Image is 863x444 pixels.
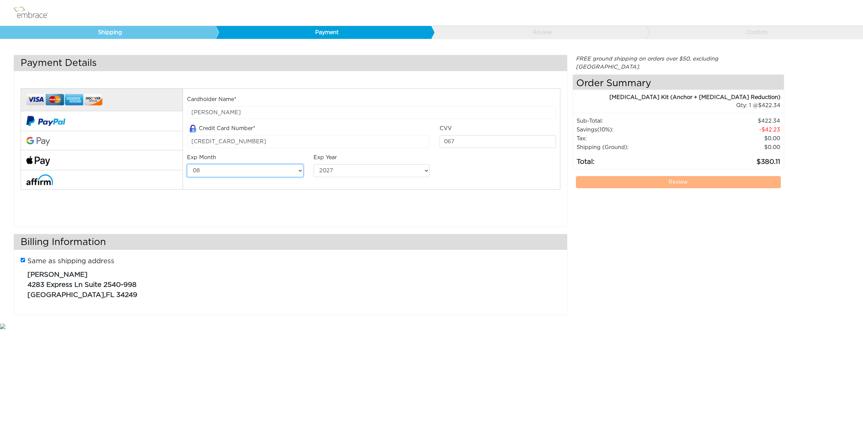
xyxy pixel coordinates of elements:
span: (10%) [597,127,612,132]
span: [GEOGRAPHIC_DATA] [27,292,104,298]
img: fullApplePay.png [26,156,50,166]
img: amazon-lock.png [187,125,199,132]
span: [PERSON_NAME] [27,271,88,278]
td: 42.23 [689,125,780,134]
img: Google-Pay-Logo.svg [26,137,50,146]
a: Review [431,26,647,39]
td: $0.00 [689,143,780,152]
span: FL [106,292,114,298]
td: Savings : [576,125,689,134]
div: 1 @ [581,101,780,109]
a: Payment [215,26,431,39]
label: Credit Card Number* [187,124,255,133]
a: Review [576,176,781,188]
label: Cardholder Name* [187,95,236,103]
label: Same as shipping address [27,256,114,266]
img: credit-cards.png [26,92,102,108]
h4: Order Summary [573,75,784,90]
td: Sub-Total: [576,117,689,125]
label: CVV [440,124,452,132]
td: 422.34 [689,117,780,125]
label: Exp Year [313,153,337,162]
span: 4283 Express Ln [27,281,83,288]
img: affirm-logo.svg [26,174,53,185]
span: 422.34 [758,103,780,108]
div: FREE ground shipping on orders over $50, excluding [GEOGRAPHIC_DATA]. [573,55,784,71]
td: 0.00 [689,134,780,143]
td: Shipping (Ground): [576,143,689,152]
a: Confirm [646,26,862,39]
span: 34249 [116,292,137,298]
img: logo.png [12,4,56,21]
div: [MEDICAL_DATA] Kit (Anchor + [MEDICAL_DATA] Reduction) [573,93,780,101]
td: 380.11 [689,152,780,167]
td: Total: [576,152,689,167]
p: , [27,266,555,300]
span: Suite 2540-998 [85,281,137,288]
label: Exp Month [187,153,216,162]
img: paypal-v2.png [26,111,65,131]
h3: Payment Details [14,55,567,71]
h3: Billing Information [14,234,567,250]
td: Tax: [576,134,689,143]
